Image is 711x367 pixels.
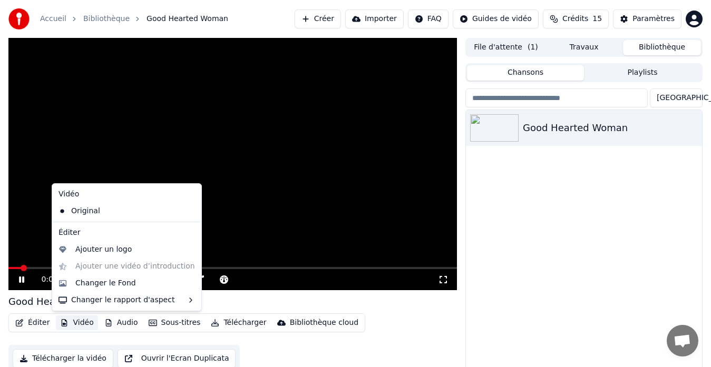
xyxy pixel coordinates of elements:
[40,14,66,24] a: Accueil
[100,315,142,330] button: Audio
[75,278,136,289] div: Changer le Fond
[295,9,341,28] button: Créer
[54,203,183,220] div: Original
[667,325,698,356] a: Ouvrir le chat
[584,65,701,81] button: Playlists
[467,65,584,81] button: Chansons
[345,9,404,28] button: Importer
[40,14,228,24] nav: breadcrumb
[528,42,538,53] span: ( 1 )
[408,9,449,28] button: FAQ
[562,14,588,24] span: Crédits
[453,9,539,28] button: Guides de vidéo
[41,274,57,285] span: 0:07
[54,186,199,203] div: Vidéo
[75,244,132,255] div: Ajouter un logo
[467,40,545,55] button: File d'attente
[83,14,130,24] a: Bibliothèque
[54,224,199,241] div: Éditer
[144,315,205,330] button: Sous-titres
[545,40,623,55] button: Travaux
[8,294,113,309] div: Good Hearted Woman
[523,121,698,135] div: Good Hearted Woman
[8,8,30,29] img: youka
[207,315,270,330] button: Télécharger
[41,274,66,285] div: /
[56,315,98,330] button: Vidéo
[623,40,701,55] button: Bibliothèque
[54,292,199,309] div: Changer le rapport d'aspect
[613,9,681,28] button: Paramètres
[543,9,609,28] button: Crédits15
[11,315,54,330] button: Éditer
[290,318,358,328] div: Bibliothèque cloud
[632,14,675,24] div: Paramètres
[592,14,602,24] span: 15
[147,14,228,24] span: Good Hearted Woman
